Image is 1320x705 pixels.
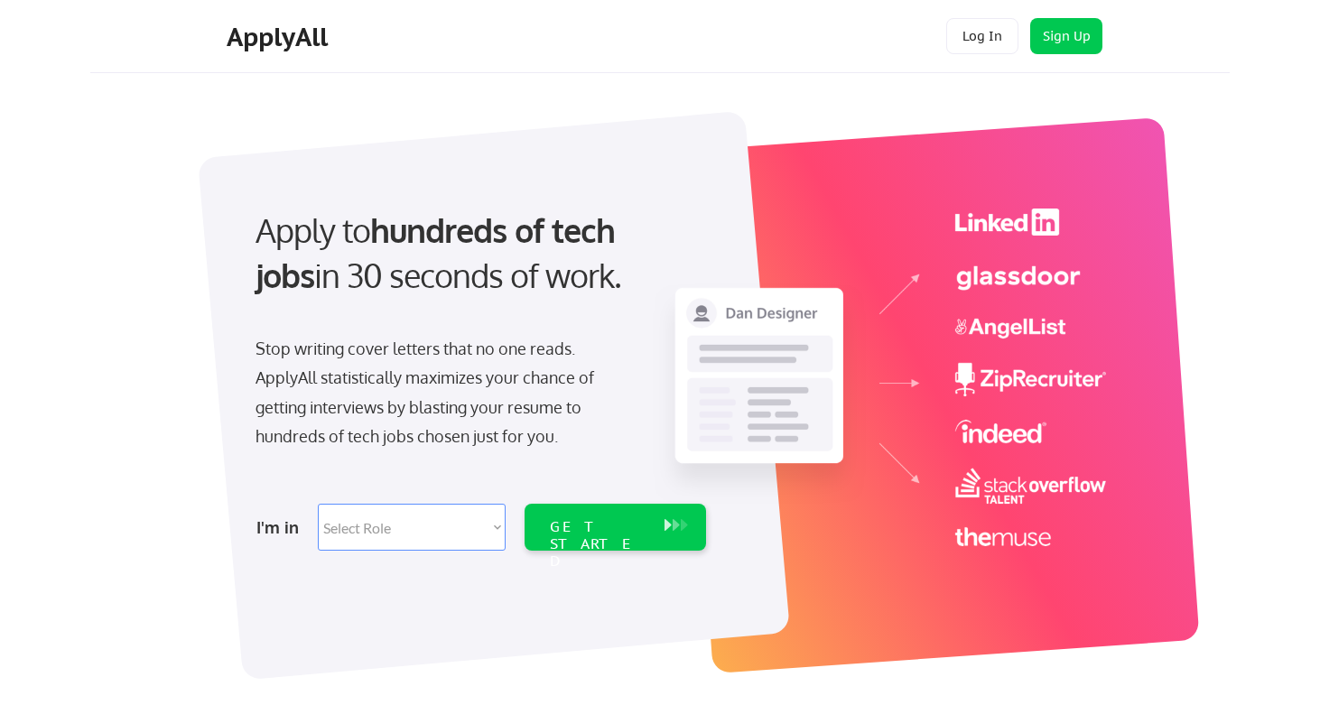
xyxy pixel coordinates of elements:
div: Stop writing cover letters that no one reads. ApplyAll statistically maximizes your chance of get... [256,334,627,451]
div: Apply to in 30 seconds of work. [256,208,699,299]
button: Log In [946,18,1018,54]
div: I'm in [256,513,307,542]
div: GET STARTED [550,518,646,570]
strong: hundreds of tech jobs [256,209,623,295]
button: Sign Up [1030,18,1102,54]
div: ApplyAll [227,22,333,52]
